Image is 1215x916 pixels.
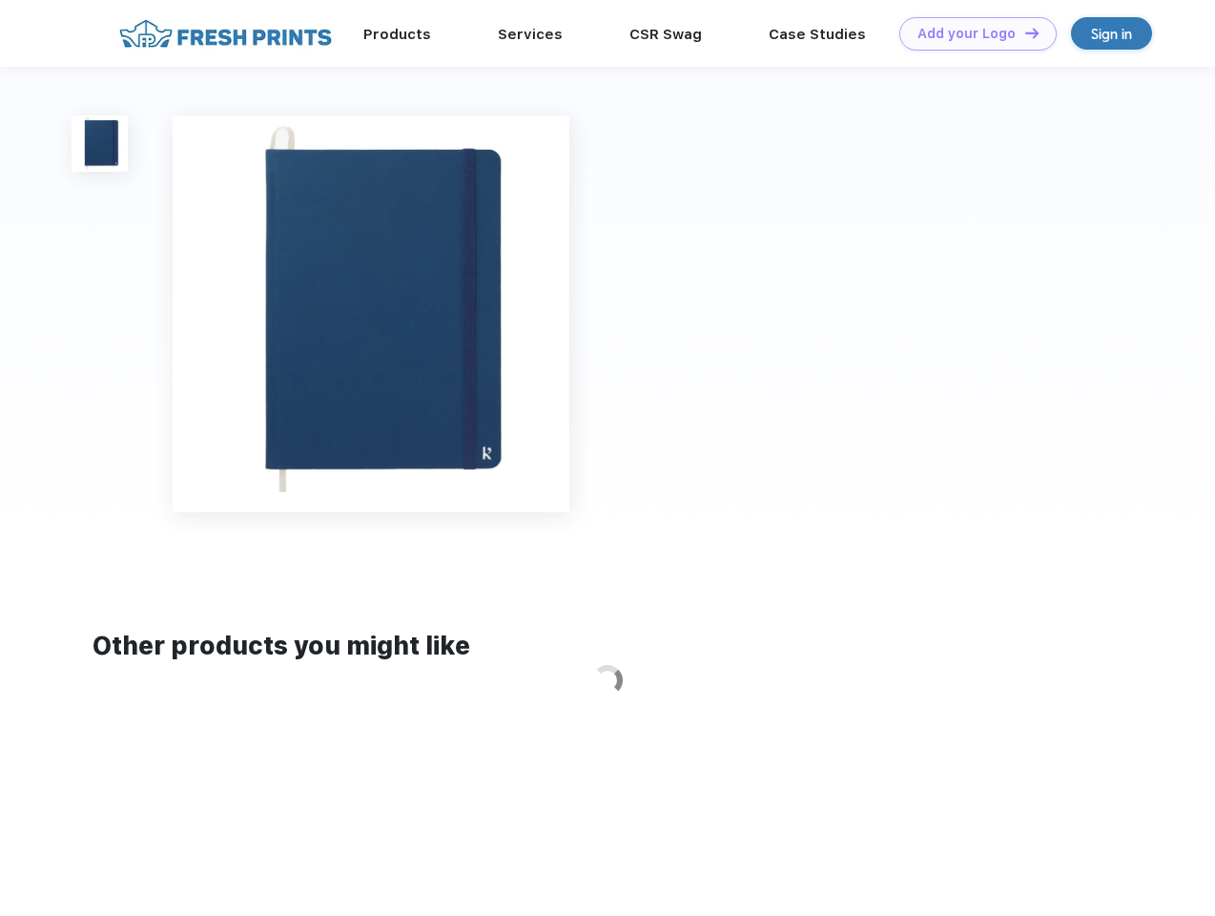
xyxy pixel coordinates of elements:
[72,115,128,172] img: func=resize&h=100
[363,26,431,43] a: Products
[173,115,569,512] img: func=resize&h=640
[1025,28,1039,38] img: DT
[1091,23,1132,45] div: Sign in
[113,17,338,51] img: fo%20logo%202.webp
[1071,17,1152,50] a: Sign in
[917,26,1016,42] div: Add your Logo
[498,26,563,43] a: Services
[629,26,702,43] a: CSR Swag
[93,628,1122,665] div: Other products you might like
